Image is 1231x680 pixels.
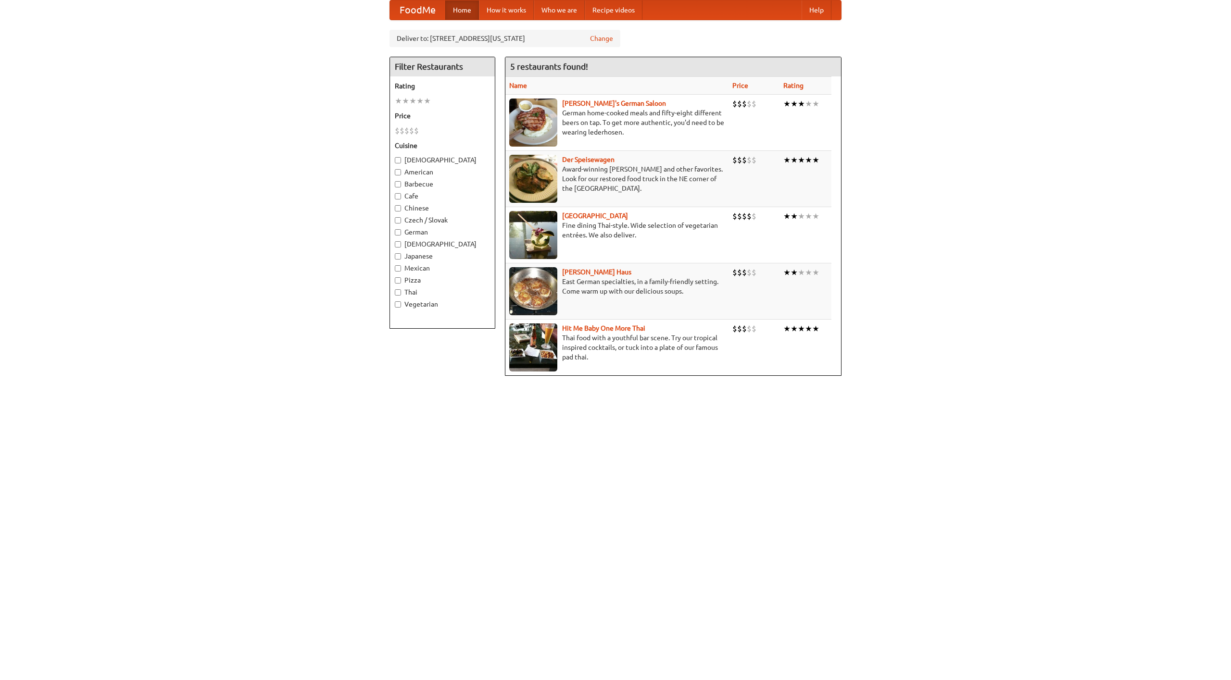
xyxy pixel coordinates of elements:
h4: Filter Restaurants [390,57,495,76]
li: ★ [805,323,812,334]
a: Price [732,82,748,89]
li: $ [395,125,400,136]
a: Rating [783,82,804,89]
label: [DEMOGRAPHIC_DATA] [395,239,490,249]
a: Change [590,34,613,43]
a: [PERSON_NAME]'s German Saloon [562,99,666,107]
li: $ [747,267,752,278]
li: ★ [395,96,402,106]
a: Der Speisewagen [562,156,615,163]
a: [GEOGRAPHIC_DATA] [562,212,628,220]
li: $ [742,267,747,278]
li: $ [732,155,737,165]
label: Vegetarian [395,299,490,309]
input: Czech / Slovak [395,217,401,223]
li: $ [742,155,747,165]
li: $ [752,155,756,165]
div: Deliver to: [STREET_ADDRESS][US_STATE] [389,30,620,47]
li: ★ [798,267,805,278]
li: ★ [783,155,791,165]
a: Name [509,82,527,89]
li: $ [732,267,737,278]
input: Vegetarian [395,301,401,308]
li: $ [742,323,747,334]
li: ★ [424,96,431,106]
li: ★ [805,155,812,165]
li: $ [737,211,742,222]
li: ★ [812,155,819,165]
label: Barbecue [395,179,490,189]
li: $ [737,267,742,278]
li: $ [752,267,756,278]
li: $ [400,125,404,136]
a: Help [802,0,831,20]
li: $ [404,125,409,136]
li: ★ [812,267,819,278]
li: $ [732,323,737,334]
li: $ [409,125,414,136]
li: $ [737,323,742,334]
li: $ [747,155,752,165]
li: ★ [798,323,805,334]
li: ★ [812,323,819,334]
li: $ [742,211,747,222]
img: kohlhaus.jpg [509,267,557,315]
li: $ [742,99,747,109]
li: ★ [783,323,791,334]
li: $ [747,323,752,334]
input: German [395,229,401,235]
h5: Cuisine [395,141,490,150]
label: Thai [395,287,490,297]
li: $ [752,99,756,109]
li: $ [747,211,752,222]
label: Czech / Slovak [395,215,490,225]
p: German home-cooked meals and fifty-eight different beers on tap. To get more authentic, you'd nee... [509,108,725,137]
input: Mexican [395,265,401,272]
p: Award-winning [PERSON_NAME] and other favorites. Look for our restored food truck in the NE corne... [509,164,725,193]
h5: Rating [395,81,490,91]
input: Pizza [395,277,401,284]
li: $ [737,155,742,165]
input: [DEMOGRAPHIC_DATA] [395,241,401,247]
li: $ [414,125,419,136]
ng-pluralize: 5 restaurants found! [510,62,588,71]
li: ★ [783,99,791,109]
li: ★ [798,211,805,222]
input: Chinese [395,205,401,211]
img: babythai.jpg [509,323,557,371]
li: ★ [791,267,798,278]
li: ★ [805,99,812,109]
li: ★ [791,155,798,165]
a: Recipe videos [585,0,642,20]
input: Japanese [395,253,401,260]
label: American [395,167,490,177]
li: $ [732,99,737,109]
a: Hit Me Baby One More Thai [562,324,645,332]
li: $ [737,99,742,109]
label: [DEMOGRAPHIC_DATA] [395,155,490,165]
input: Cafe [395,193,401,199]
li: ★ [402,96,409,106]
a: Who we are [534,0,585,20]
li: $ [752,323,756,334]
img: speisewagen.jpg [509,155,557,203]
li: ★ [416,96,424,106]
label: Cafe [395,191,490,201]
li: ★ [805,211,812,222]
a: [PERSON_NAME] Haus [562,268,631,276]
a: Home [445,0,479,20]
h5: Price [395,111,490,121]
label: Japanese [395,251,490,261]
p: East German specialties, in a family-friendly setting. Come warm up with our delicious soups. [509,277,725,296]
label: Chinese [395,203,490,213]
li: $ [747,99,752,109]
p: Thai food with a youthful bar scene. Try our tropical inspired cocktails, or tuck into a plate of... [509,333,725,362]
li: ★ [791,323,798,334]
input: American [395,169,401,175]
li: ★ [812,211,819,222]
li: ★ [791,211,798,222]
